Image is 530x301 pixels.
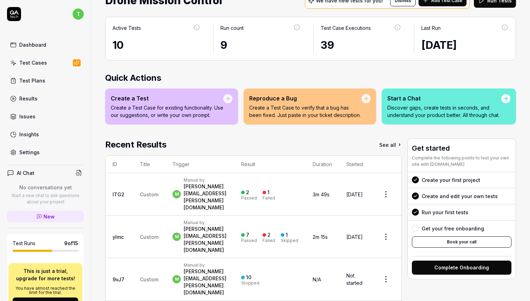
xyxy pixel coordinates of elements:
[43,213,55,220] span: New
[113,234,124,240] a: ylmc
[13,286,78,295] p: You have almost reached the limit for the trial.
[421,39,457,51] time: [DATE]
[339,156,371,173] th: Started
[263,238,275,243] div: Failed
[7,38,84,52] a: Dashboard
[172,233,181,241] span: m
[7,127,84,141] a: Insights
[64,240,78,247] span: 9 of 15
[113,37,201,53] div: 10
[140,276,158,282] span: Custom
[249,94,361,103] div: Reproduce a Bug
[346,234,363,240] time: [DATE]
[19,77,45,84] div: Test Plans
[111,104,223,119] p: Create a Test Case for existing functionality. Use our suggestions, or write your own prompt.
[19,59,47,66] div: Test Cases
[379,138,402,151] a: See all
[184,262,227,268] div: Manual by
[172,275,181,283] span: m
[412,261,511,275] button: Complete Onboarding
[339,258,371,301] td: Not started
[184,268,227,296] div: [PERSON_NAME][EMAIL_ADDRESS][PERSON_NAME][DOMAIN_NAME]
[246,274,251,281] div: 10
[19,131,39,138] div: Insights
[241,238,257,243] div: Passed
[19,95,38,102] div: Results
[220,24,244,32] div: Run count
[113,24,141,32] div: Active Tests
[306,156,339,173] th: Duration
[281,238,298,243] div: Skipped
[184,183,227,211] div: [PERSON_NAME][EMAIL_ADDRESS][PERSON_NAME][DOMAIN_NAME]
[13,267,78,282] p: This is just a trial, upgrade for more tests!
[246,189,249,196] div: 2
[313,234,328,240] time: 2m 15s
[13,240,35,247] h5: Test Runs
[184,220,227,225] div: Manual by
[321,37,401,53] div: 39
[7,74,84,87] a: Test Plans
[19,149,40,156] div: Settings
[313,191,329,197] time: 3m 49s
[387,94,501,103] div: Start a Chat
[421,24,441,32] div: Last Run
[7,211,84,222] a: New
[234,156,306,173] th: Result
[387,104,501,119] p: Discover gaps, create tests in seconds, and understand your product better. All through chat.
[133,156,165,173] th: Title
[165,156,234,173] th: Trigger
[249,104,361,119] p: Create a Test Case to verify that a bug has been fixed. Just paste in your ticket description.
[184,177,227,183] div: Manual by
[140,191,158,197] span: Custom
[73,8,84,20] span: t
[412,155,511,168] div: Complete the following points to test your own site with [DOMAIN_NAME]
[106,156,133,173] th: ID
[7,56,84,70] a: Test Cases
[246,232,249,238] div: 7
[113,191,124,197] a: ITG2
[267,189,270,196] div: 1
[7,184,84,191] p: No conversations yet
[105,138,167,151] h2: Recent Results
[111,94,223,103] div: Create a Test
[422,192,498,200] div: Create and edit your own tests
[422,176,480,184] div: Create your first project
[321,24,371,32] div: Test Case Executions
[422,209,468,216] div: Run your first tests
[346,191,363,197] time: [DATE]
[19,113,35,120] div: Issues
[422,225,484,232] div: Get your free onboarding
[7,192,84,205] p: Start a new chat to ask questions about your project
[172,190,181,198] span: m
[19,41,46,48] div: Dashboard
[313,276,321,282] span: N/A
[73,7,84,21] button: t
[412,236,511,248] button: Book your call
[241,281,259,285] div: Stopped
[113,276,124,282] a: 9vJ7
[140,234,158,240] span: Custom
[7,110,84,123] a: Issues
[17,169,34,177] h4: AI Chat
[263,196,275,200] div: Failed
[7,92,84,105] a: Results
[184,225,227,254] div: [PERSON_NAME][EMAIL_ADDRESS][PERSON_NAME][DOMAIN_NAME]
[412,143,511,153] h3: Get started
[267,232,271,238] div: 2
[241,196,257,200] div: Passed
[220,37,301,53] div: 9
[7,145,84,159] a: Settings
[286,232,288,238] div: 1
[105,72,516,84] h2: Quick Actions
